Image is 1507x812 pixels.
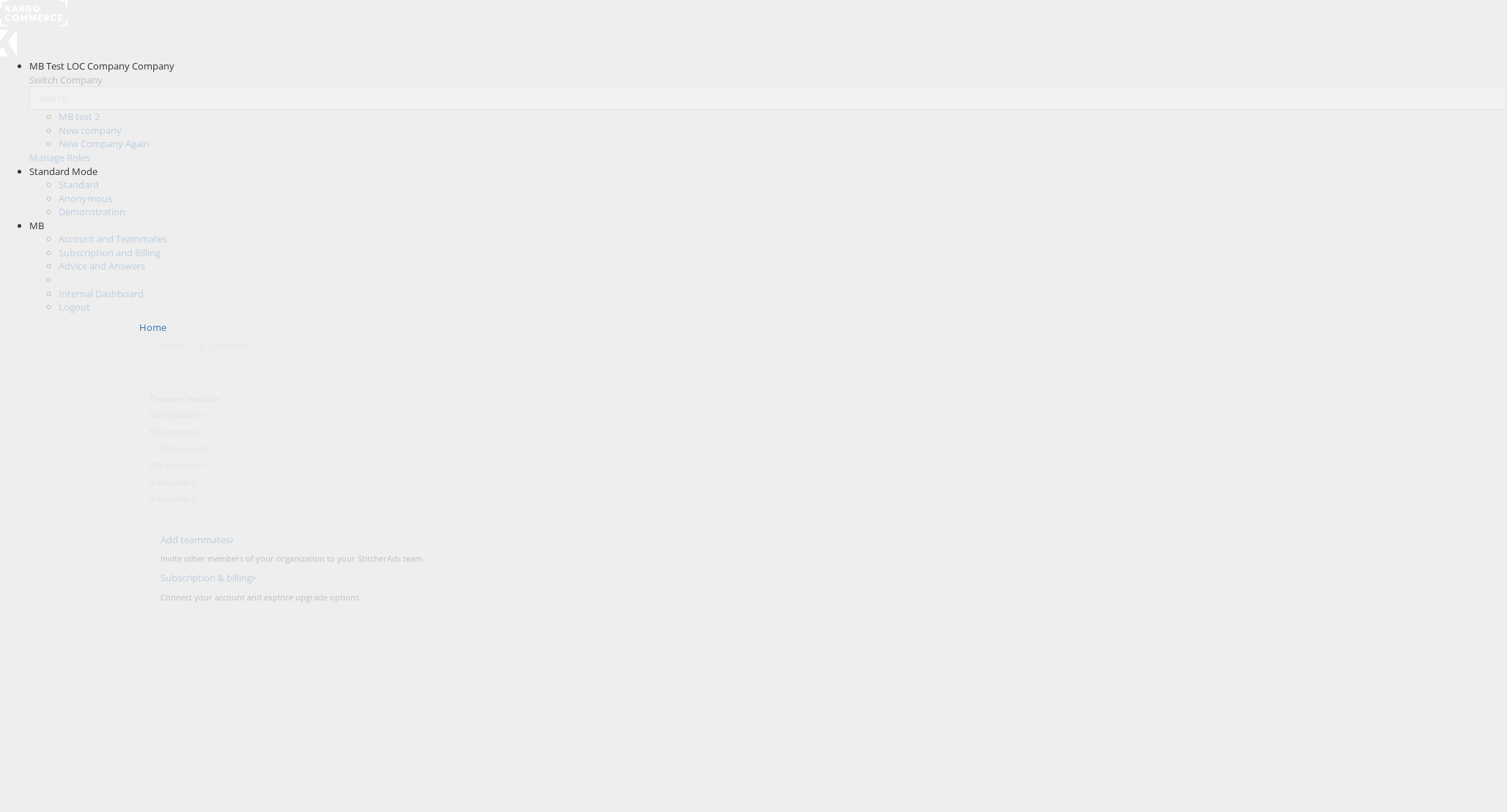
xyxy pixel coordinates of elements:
[59,205,125,218] a: Demonstration
[29,59,174,72] span: MB Test LOC Company Company
[150,533,223,546] a: Add teammates
[59,232,167,245] a: Account and Teammates
[59,259,145,272] a: Advice and Answers
[139,321,166,334] a: Home
[150,349,1497,363] h6: Connect a channel
[59,300,90,313] a: Logout
[29,219,44,232] span: MB
[29,73,1507,87] div: Switch Company
[150,571,245,584] a: Subscription & billing
[158,454,207,466] label: 500 accounts
[59,137,150,150] a: New Company Again
[29,151,90,164] a: Manage Roles
[150,471,199,483] label: 500 accounts
[150,404,221,416] label: Channels available
[59,192,112,205] a: Anonymous
[150,592,1497,603] p: Connect your account and explore upgrade options
[150,553,1497,565] p: Invite other members of your organization to your StitcherAds team
[150,504,190,515] label: 0 accounts
[59,178,99,191] a: Standard
[29,86,1507,110] input: Search
[59,110,100,123] a: MB test 2
[150,437,199,449] label: 500 accounts
[29,165,97,178] span: Standard Mode
[150,420,199,432] label: 500 accounts
[59,124,122,137] a: New company
[150,488,190,499] label: 0 accounts
[150,370,1497,382] p: Give channel permissions and select accounts to connect
[59,287,144,300] a: Internal Dashboard
[59,246,161,259] a: Subscription and Billing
